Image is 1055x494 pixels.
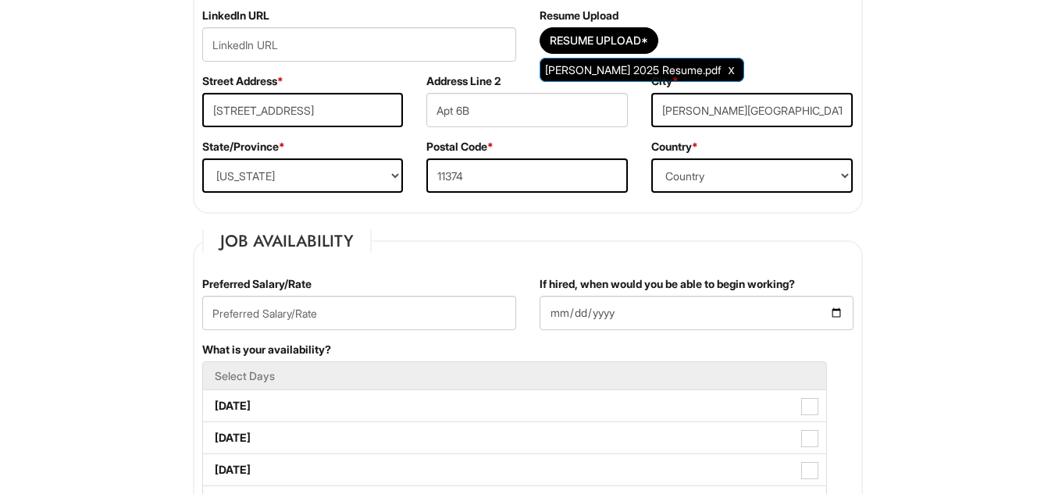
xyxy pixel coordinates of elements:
a: Clear Uploaded File [725,59,739,80]
input: LinkedIn URL [202,27,516,62]
input: Preferred Salary/Rate [202,296,516,330]
span: [PERSON_NAME] 2025 Resume.pdf [545,63,721,76]
label: State/Province [202,139,285,155]
label: Address Line 2 [426,73,501,89]
input: Street Address [202,93,404,127]
label: Postal Code [426,139,494,155]
button: Resume Upload*Resume Upload* [540,27,658,54]
input: Postal Code [426,158,628,193]
label: [DATE] [203,422,826,453]
input: City [651,93,853,127]
label: Street Address [202,73,283,89]
label: Resume Upload [540,8,618,23]
select: Country [651,158,853,193]
label: What is your availability? [202,342,331,357]
legend: Job Availability [202,229,372,253]
input: Apt., Suite, Box, etc. [426,93,628,127]
h5: Select Days [215,370,814,382]
label: [DATE] [203,390,826,421]
label: Country [651,139,698,155]
label: LinkedIn URL [202,8,269,23]
label: Preferred Salary/Rate [202,276,312,292]
label: City [651,73,679,89]
label: [DATE] [203,454,826,485]
select: State/Province [202,158,404,193]
label: If hired, when would you be able to begin working? [540,276,795,292]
